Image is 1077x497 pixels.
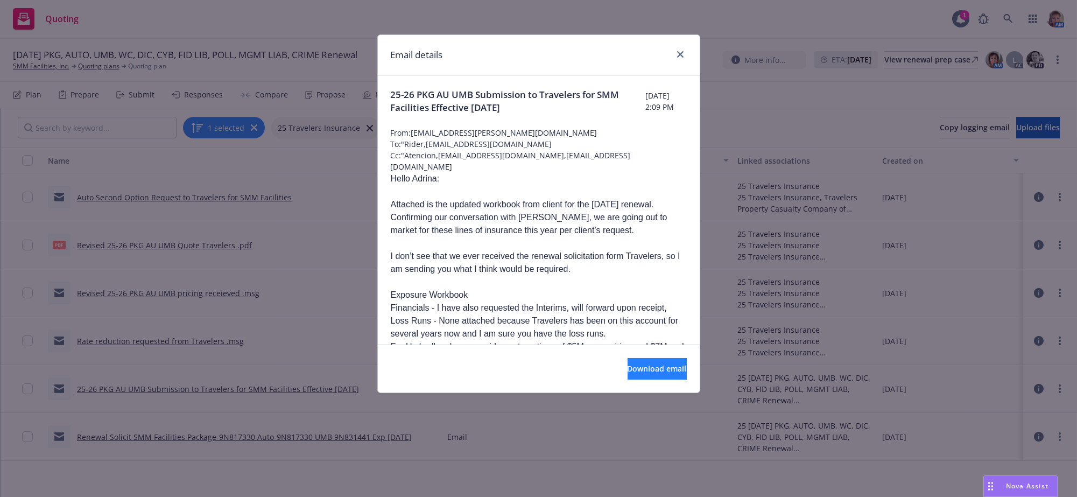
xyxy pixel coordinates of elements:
[628,363,687,374] span: Download email
[391,127,687,138] span: From: [EMAIL_ADDRESS][PERSON_NAME][DOMAIN_NAME]
[984,476,997,496] div: Drag to move
[391,342,684,364] span: For Umbrella, please provide quote options of $5M per expiring and $7M and $9M Options.
[391,150,687,172] span: Cc: "Atencion,[EMAIL_ADDRESS][DOMAIN_NAME],[EMAIL_ADDRESS][DOMAIN_NAME]
[391,251,680,274] span: I don’t see that we ever received the renewal solicitation form Travelers, so I am sending you wh...
[391,316,679,338] span: Loss Runs - None attached because Travelers has been on this account for several years now and I ...
[628,358,687,380] button: Download email
[391,200,667,235] span: Attached is the updated workbook from client for the [DATE] renewal. Confirming our conversation ...
[674,48,687,61] a: close
[645,90,686,113] span: [DATE] 2:09 PM
[391,138,687,150] span: To: "Rider,[EMAIL_ADDRESS][DOMAIN_NAME]
[391,290,468,299] span: Exposure Workbook
[1006,481,1048,491] span: Nova Assist
[391,88,646,114] span: 25-26 PKG AU UMB Submission to Travelers for SMM Facilities Effective [DATE]
[391,174,440,183] span: Hello Adrina:
[391,48,443,62] h1: Email details
[983,475,1058,497] button: Nova Assist
[391,303,667,312] span: Financials - I have also requested the Interims, will forward upon receipt,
